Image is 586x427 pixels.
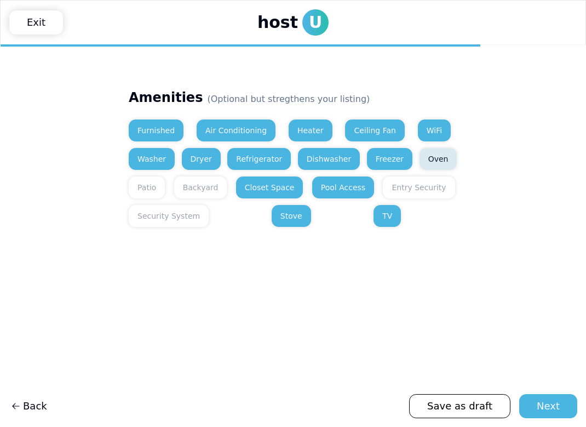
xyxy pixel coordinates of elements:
[272,205,311,227] button: Stove
[9,10,63,35] a: Exit
[174,177,227,198] button: Backyard
[11,398,47,414] span: Back
[236,177,303,198] button: Closet Space
[537,398,560,414] div: Next
[207,94,370,104] span: (Optional but stregthens your listing)
[129,148,175,170] button: Washer
[367,148,412,170] button: Freezer
[302,9,329,36] span: U
[383,177,455,198] button: Entry Security
[129,177,165,198] button: Patio
[129,205,209,227] button: Security System
[519,394,577,418] button: Next
[345,119,405,141] button: Ceiling Fan
[409,394,510,418] a: Save as draft
[312,177,374,198] button: Pool Access
[129,119,183,141] button: Furnished
[197,119,275,141] button: Air Conditioning
[298,148,360,170] button: Dishwasher
[227,148,291,170] button: Refrigerator
[289,119,332,141] button: Heater
[9,394,60,418] a: Back
[418,119,451,141] button: WiFi
[182,148,221,170] button: Dryer
[420,148,457,170] button: Oven
[257,9,329,36] a: hostU
[374,205,401,227] button: TV
[129,89,457,106] h3: Amenities
[257,13,298,32] span: host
